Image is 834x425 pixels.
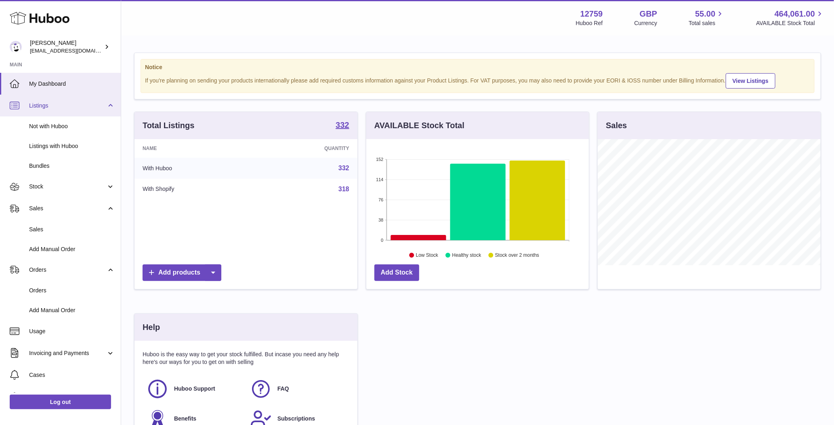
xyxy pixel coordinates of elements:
[174,385,215,393] span: Huboo Support
[10,395,111,409] a: Log out
[576,19,603,27] div: Huboo Ref
[277,415,315,423] span: Subscriptions
[376,157,383,162] text: 152
[29,349,106,357] span: Invoicing and Payments
[689,8,725,27] a: 55.00 Total sales
[29,123,115,130] span: Not with Huboo
[689,19,725,27] span: Total sales
[30,39,103,55] div: [PERSON_NAME]
[254,139,357,158] th: Quantity
[374,120,464,131] h3: AVAILABLE Stock Total
[606,120,627,131] h3: Sales
[143,264,221,281] a: Add products
[29,142,115,150] span: Listings with Huboo
[634,19,658,27] div: Currency
[250,378,345,400] a: FAQ
[378,218,383,222] text: 38
[29,162,115,170] span: Bundles
[10,41,22,53] img: sofiapanwar@unndr.com
[30,47,119,54] span: [EMAIL_ADDRESS][DOMAIN_NAME]
[775,8,815,19] span: 464,061.00
[338,186,349,192] a: 318
[640,8,657,19] strong: GBP
[381,238,383,243] text: 0
[145,72,810,89] div: If you're planning on sending your products internationally please add required customs informati...
[134,139,254,158] th: Name
[726,73,775,89] a: View Listings
[29,80,115,88] span: My Dashboard
[134,158,254,179] td: With Huboo
[277,385,289,393] span: FAQ
[452,253,481,258] text: Healthy stock
[29,371,115,379] span: Cases
[695,8,715,19] span: 55.00
[174,415,196,423] span: Benefits
[376,177,383,182] text: 114
[495,253,539,258] text: Stock over 2 months
[29,205,106,212] span: Sales
[134,179,254,200] td: With Shopify
[756,8,824,27] a: 464,061.00 AVAILABLE Stock Total
[756,19,824,27] span: AVAILABLE Stock Total
[378,197,383,202] text: 76
[143,120,195,131] h3: Total Listings
[143,322,160,333] h3: Help
[29,226,115,233] span: Sales
[145,63,810,71] strong: Notice
[336,121,349,129] strong: 332
[416,253,439,258] text: Low Stock
[374,264,419,281] a: Add Stock
[143,351,349,366] p: Huboo is the easy way to get your stock fulfilled. But incase you need any help here's our ways f...
[147,378,242,400] a: Huboo Support
[29,183,106,190] span: Stock
[29,245,115,253] span: Add Manual Order
[336,121,349,131] a: 332
[29,287,115,294] span: Orders
[29,328,115,335] span: Usage
[338,165,349,171] a: 332
[29,307,115,314] span: Add Manual Order
[580,8,603,19] strong: 12759
[29,102,106,110] span: Listings
[29,266,106,274] span: Orders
